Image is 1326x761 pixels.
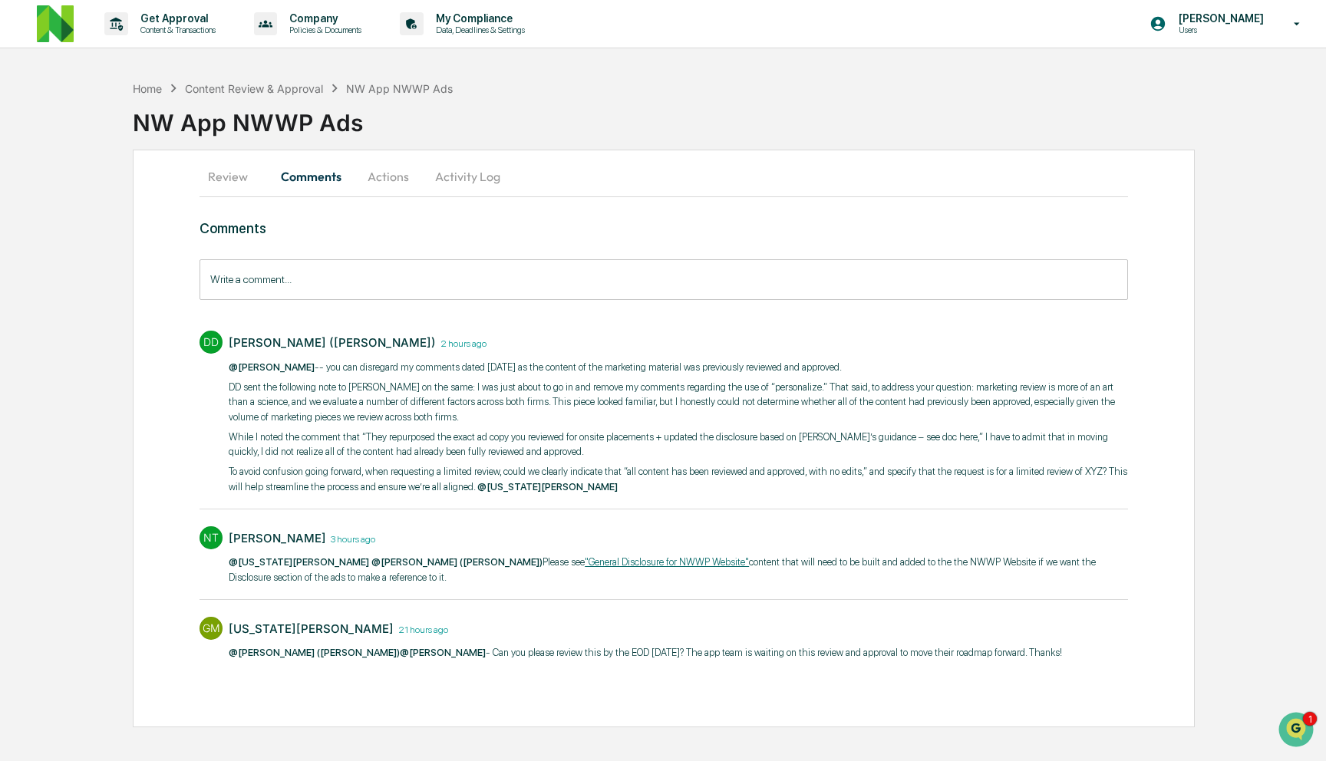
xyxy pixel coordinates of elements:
div: [US_STATE][PERSON_NAME] [229,621,394,636]
div: Content Review & Approval [185,82,323,95]
time: Wednesday, October 1, 2025 at 12:03:53 PM CDT [436,336,487,349]
button: Start new chat [261,122,279,140]
p: Company [277,12,369,25]
div: secondary tabs example [200,158,1128,195]
p: Get Approval [128,12,223,25]
p: While I noted the comment that “They repurposed the exact ad copy you reviewed for onsite placeme... [229,430,1128,460]
div: 🖐️ [15,274,28,286]
div: DD [200,331,223,354]
p: [PERSON_NAME] [1166,12,1272,25]
div: NT [200,526,223,549]
a: 🔎Data Lookup [9,295,103,323]
p: Please see content that will need to be built and added to the the NWWP Web​site if we want the D... [229,555,1128,585]
div: 🔎 [15,303,28,315]
div: GM [200,617,223,640]
div: Home [133,82,162,95]
button: Activity Log [423,158,513,195]
span: [PERSON_NAME] [48,209,124,221]
h3: Comments [200,220,1128,236]
p: ​ - Can you please review this by the EOD [DATE]? The app team is waiting on this review and appr... [229,645,1062,661]
p: Policies & Documents [277,25,369,35]
span: @[PERSON_NAME] ([PERSON_NAME]) [229,647,400,658]
span: Attestations [127,272,190,288]
p: Data, Deadlines & Settings [424,25,533,35]
button: See all [238,167,279,186]
p: Content & Transactions [128,25,223,35]
a: 🗄️Attestations [105,266,196,294]
span: Preclearance [31,272,99,288]
div: 🗄️ [111,274,124,286]
div: Past conversations [15,170,103,183]
a: "General Disclosure for NWWP Website" [585,556,749,568]
span: @[PERSON_NAME] [229,361,315,373]
span: Data Lookup [31,301,97,317]
div: [PERSON_NAME] [229,531,326,545]
span: [DATE] [136,209,167,221]
p: My Compliance [424,12,533,25]
button: Comments [269,158,354,195]
span: @[US_STATE][PERSON_NAME] [477,481,618,493]
span: @[PERSON_NAME] [400,647,486,658]
p: To avoid confusion going forward, when requesting a limited review, could we clearly indicate tha... [229,464,1128,494]
a: Powered byPylon [108,338,186,351]
div: We're available if you need us! [69,133,211,145]
p: Users [1166,25,1272,35]
div: Start new chat [69,117,252,133]
img: 1746055101610-c473b297-6a78-478c-a979-82029cc54cd1 [15,117,43,145]
time: Wednesday, October 1, 2025 at 10:59:23 AM CDT [326,532,375,545]
div: NW App NWWP Ads [346,82,453,95]
span: @[US_STATE][PERSON_NAME] [229,556,369,568]
span: Pylon [153,339,186,351]
div: [PERSON_NAME] ([PERSON_NAME]) [229,335,436,350]
span: • [127,209,133,221]
a: 🖐️Preclearance [9,266,105,294]
span: @[PERSON_NAME] ([PERSON_NAME]) [371,556,543,568]
p: -- you can disregard my comments dated [DATE] as the content of the marketing material was previo... [229,360,1128,375]
img: 8933085812038_c878075ebb4cc5468115_72.jpg [32,117,60,145]
img: 1746055101610-c473b297-6a78-478c-a979-82029cc54cd1 [31,209,43,222]
div: NW App NWWP Ads [133,97,1326,137]
img: Jack Rasmussen [15,194,40,219]
iframe: Open customer support [1277,710,1318,752]
p: DD sent the following note to [PERSON_NAME] on the same: I was just about to go in and remove my ... [229,380,1128,425]
img: logo [37,5,74,42]
button: Review [200,158,269,195]
button: Actions [354,158,423,195]
time: Tuesday, September 30, 2025 at 4:26:17 PM CDT [394,622,448,635]
p: How can we help? [15,32,279,57]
